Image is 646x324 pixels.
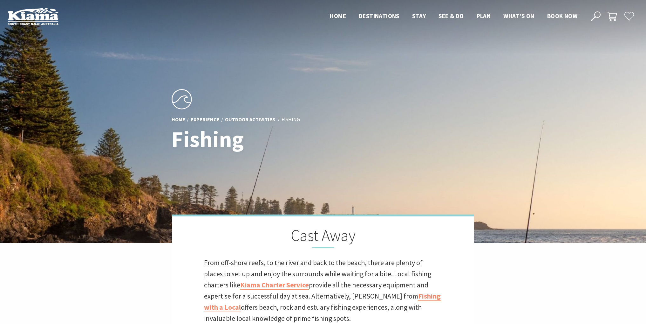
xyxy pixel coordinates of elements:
span: Destinations [359,12,399,20]
span: Book now [547,12,577,20]
li: Fishing [282,116,300,124]
a: Outdoor Activities [225,116,275,123]
span: Stay [412,12,426,20]
span: See & Do [439,12,464,20]
span: Plan [477,12,491,20]
span: What’s On [503,12,534,20]
img: Kiama Logo [8,8,58,25]
a: Home [172,116,185,123]
a: Experience [191,116,220,123]
nav: Main Menu [323,11,584,22]
h2: Cast Away [204,226,442,248]
h1: Fishing [172,127,351,151]
a: Kiama Charter Service [240,280,309,290]
span: Home [330,12,346,20]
